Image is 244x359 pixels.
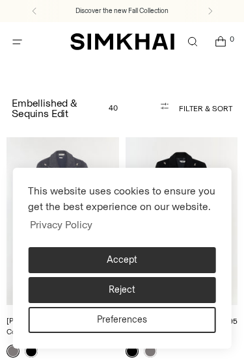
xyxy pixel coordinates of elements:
a: Gianni Embellished Wool Coat [126,137,238,306]
div: 40 [109,105,118,111]
a: Gianni Embellished Wool Coat [7,137,119,306]
h1: Embellished & Sequins Edit [12,96,118,122]
button: Open menu modal [4,29,31,55]
button: Preferences [28,307,216,333]
div: cookie bar [12,168,232,349]
a: SIMKHAI [70,33,174,51]
a: Open search modal [179,29,206,55]
button: Reject [28,277,216,303]
button: Accept [28,247,216,273]
a: [PERSON_NAME] Wool Coat [7,316,87,336]
a: Discover the new Fall Collection [75,6,169,16]
span: This website uses cookies to ensure you get the best experience on our website. [28,185,215,213]
a: Open cart modal [207,29,234,55]
span: 0 [227,34,236,44]
a: Privacy Policy (opens in a new tab) [28,215,94,234]
button: Filter & Sort [126,96,232,122]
